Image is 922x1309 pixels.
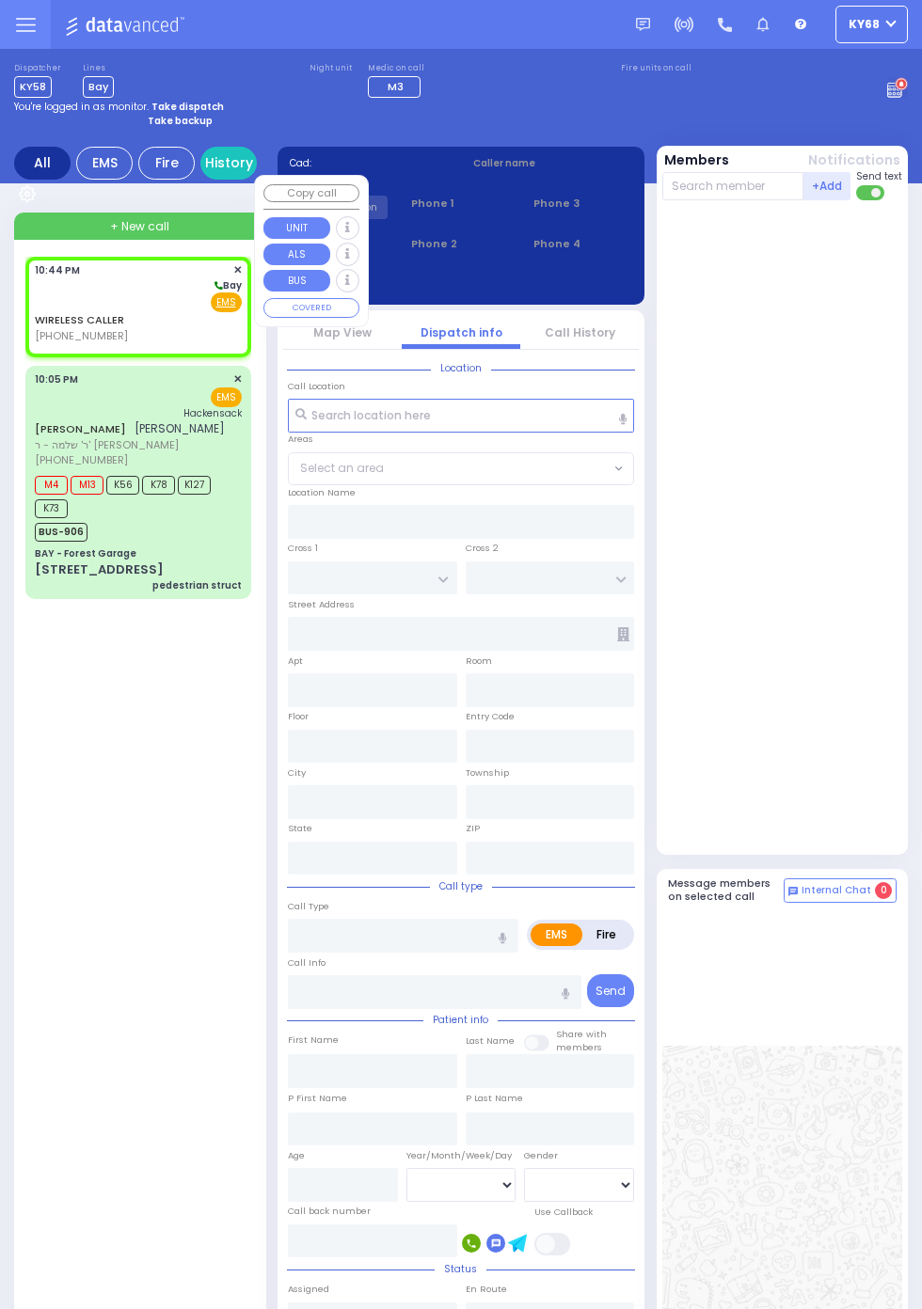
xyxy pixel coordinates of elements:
label: State [288,822,312,835]
label: P First Name [288,1092,347,1105]
label: Night unit [310,63,352,74]
span: Internal Chat [802,884,871,897]
label: Floor [288,710,309,723]
a: Dispatch info [421,324,502,340]
span: 10:44 PM [35,263,80,277]
button: UNIT [263,217,330,239]
span: Phone 2 [411,236,510,252]
label: Lines [83,63,114,74]
div: Fire [138,147,195,180]
label: Call Info [288,956,326,970]
a: [PERSON_NAME] [35,421,126,436]
small: Share with [556,1028,607,1040]
span: Send text [856,169,902,183]
label: Call Type [288,900,329,913]
div: [STREET_ADDRESS] [35,560,164,579]
label: Caller: [290,176,450,190]
span: BUS-906 [35,523,87,542]
label: Call back number [288,1205,371,1218]
span: K56 [106,476,139,495]
span: Patient info [423,1013,498,1027]
span: Phone 4 [533,236,632,252]
span: ✕ [233,371,242,387]
div: Year/Month/Week/Day [406,1149,517,1162]
span: Phone 3 [533,196,632,212]
a: Call History [545,324,615,340]
button: Send [587,974,634,1007]
div: BAY - Forest Garage [35,546,136,560]
label: Room [466,654,492,668]
img: Logo [65,13,190,37]
span: [PHONE_NUMBER] [35,328,128,343]
label: En Route [466,1283,507,1296]
span: Bay [83,76,114,98]
button: Copy call [263,184,359,202]
label: Dispatcher [14,63,61,74]
a: History [200,147,257,180]
button: COVERED [263,298,359,319]
div: pedestrian struct [152,578,242,592]
span: M3 [388,79,404,94]
span: [PERSON_NAME] [135,420,225,436]
span: M4 [35,476,68,495]
label: Cross 2 [466,542,499,555]
span: 10:05 PM [35,372,78,386]
span: members [556,1041,602,1053]
span: Status [435,1262,486,1276]
img: comment-alt.png [788,887,798,896]
span: Bay [212,278,242,292]
label: Last 3 location [290,276,462,290]
span: [PHONE_NUMBER] [35,452,128,467]
label: Gender [524,1149,558,1162]
label: Caller name [473,156,633,170]
span: Call type [430,879,492,893]
u: EMS [216,295,236,309]
label: Apt [288,654,303,668]
span: KY58 [14,76,52,98]
span: ky68 [849,16,880,33]
label: City [288,766,306,780]
label: Assigned [288,1283,329,1296]
div: EMS [76,147,133,180]
label: EMS [531,923,582,946]
label: Street Address [288,598,355,611]
label: Township [466,766,509,780]
strong: Take backup [148,114,213,128]
span: Phone 1 [411,196,510,212]
label: Fire units on call [621,63,691,74]
span: ר' שלמה - ר' [PERSON_NAME] [35,437,225,453]
a: WIRELESS CALLER [35,312,124,327]
label: P Last Name [466,1092,523,1105]
div: All [14,147,71,180]
label: Entry Code [466,710,515,723]
label: Areas [288,433,313,446]
button: +Add [803,172,850,200]
label: Age [288,1149,305,1162]
label: Location Name [288,486,356,499]
label: First Name [288,1033,339,1047]
button: Members [664,150,729,170]
span: + New call [110,218,169,235]
label: ZIP [466,822,480,835]
img: message.svg [636,18,650,32]
span: M13 [71,476,103,495]
span: Select an area [300,460,384,477]
span: Other building occupants [617,627,629,641]
button: Internal Chat 0 [784,878,897,903]
label: Cad: [290,156,450,170]
label: Medic on call [368,63,426,74]
span: ✕ [233,262,242,278]
label: Turn off text [856,183,886,202]
button: ALS [263,244,330,265]
label: Use Callback [534,1206,593,1219]
span: 0 [875,882,892,899]
span: You're logged in as monitor. [14,100,149,114]
button: BUS [263,270,330,292]
label: Call Location [288,380,345,393]
span: K127 [178,476,211,495]
input: Search location here [288,399,634,433]
button: ky68 [835,6,908,43]
span: K78 [142,476,175,495]
label: Last Name [466,1034,515,1048]
button: Notifications [808,150,900,170]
